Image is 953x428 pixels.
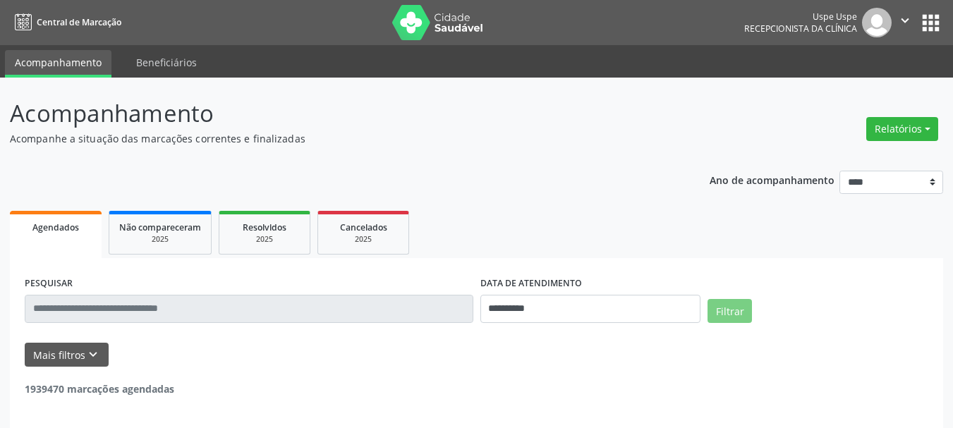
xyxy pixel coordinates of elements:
a: Acompanhamento [5,50,111,78]
img: img [862,8,892,37]
i:  [897,13,913,28]
button: apps [918,11,943,35]
label: PESQUISAR [25,273,73,295]
span: Cancelados [340,221,387,233]
button: Filtrar [708,299,752,323]
span: Recepcionista da clínica [744,23,857,35]
button: Relatórios [866,117,938,141]
strong: 1939470 marcações agendadas [25,382,174,396]
p: Acompanhamento [10,96,663,131]
span: Resolvidos [243,221,286,233]
p: Ano de acompanhamento [710,171,834,188]
div: 2025 [119,234,201,245]
div: Uspe Uspe [744,11,857,23]
button:  [892,8,918,37]
a: Central de Marcação [10,11,121,34]
label: DATA DE ATENDIMENTO [480,273,582,295]
div: 2025 [229,234,300,245]
p: Acompanhe a situação das marcações correntes e finalizadas [10,131,663,146]
div: 2025 [328,234,399,245]
a: Beneficiários [126,50,207,75]
span: Central de Marcação [37,16,121,28]
span: Agendados [32,221,79,233]
i: keyboard_arrow_down [85,347,101,362]
button: Mais filtroskeyboard_arrow_down [25,343,109,367]
span: Não compareceram [119,221,201,233]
